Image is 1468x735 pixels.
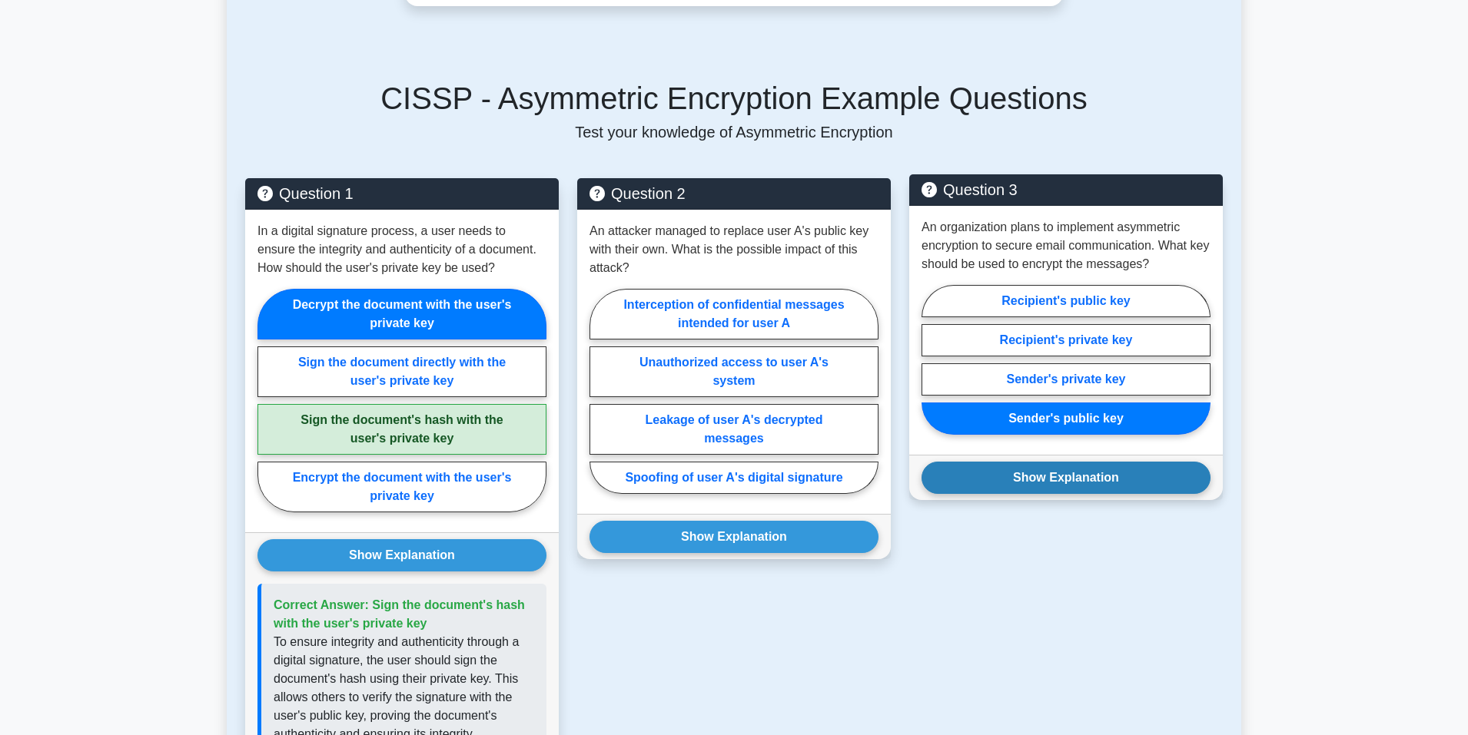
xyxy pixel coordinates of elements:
[245,80,1223,117] h5: CISSP - Asymmetric Encryption Example Questions
[922,180,1211,199] h5: Question 3
[922,462,1211,494] button: Show Explanation
[922,363,1211,396] label: Sender's private key
[257,404,546,455] label: Sign the document's hash with the user's private key
[922,324,1211,356] label: Recipient's private key
[922,285,1211,317] label: Recipient's public key
[590,222,878,277] p: An attacker managed to replace user A's public key with their own. What is the possible impact of...
[590,346,878,397] label: Unauthorized access to user A's system
[590,462,878,494] label: Spoofing of user A's digital signature
[922,402,1211,435] label: Sender's public key
[274,598,525,630] span: Correct Answer: Sign the document's hash with the user's private key
[922,218,1211,273] p: An organization plans to implement asymmetric encryption to secure email communication. What key ...
[257,184,546,203] h5: Question 1
[590,289,878,339] label: Interception of confidential messages intended for user A
[257,289,546,339] label: Decrypt the document with the user's private key
[257,222,546,277] p: In a digital signature process, a user needs to ensure the integrity and authenticity of a docume...
[257,539,546,571] button: Show Explanation
[590,404,878,455] label: Leakage of user A's decrypted messages
[257,346,546,397] label: Sign the document directly with the user's private key
[590,184,878,203] h5: Question 2
[590,521,878,553] button: Show Explanation
[245,123,1223,141] p: Test your knowledge of Asymmetric Encryption
[257,462,546,512] label: Encrypt the document with the user's private key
